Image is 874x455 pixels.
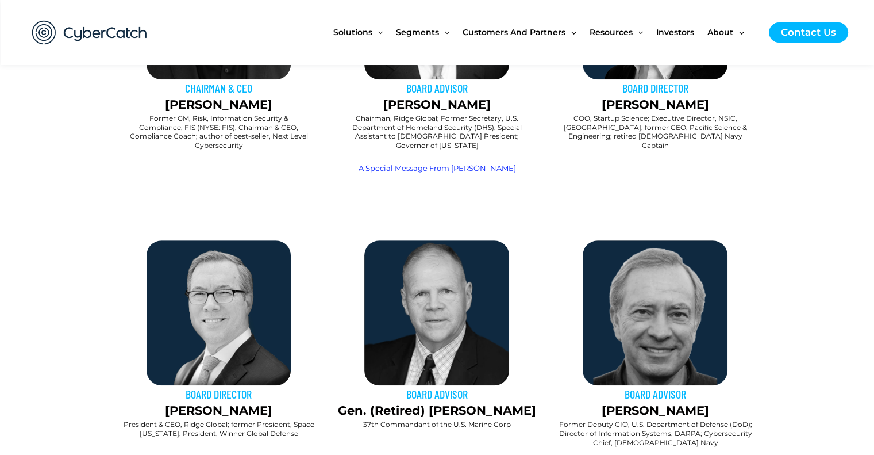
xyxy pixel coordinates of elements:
[333,95,540,114] p: [PERSON_NAME]
[333,8,372,56] span: Solutions
[372,8,383,56] span: Menu Toggle
[439,8,449,56] span: Menu Toggle
[552,387,759,402] h3: BOARD ADVISOR
[21,9,159,56] img: CyberCatch
[345,114,529,150] h2: Chairman, Ridge Global; Former Secretary, U.S. Department of Homeland Security (DHS); Special Ass...
[552,95,759,114] p: [PERSON_NAME]
[463,8,565,56] span: Customers and Partners
[333,8,757,56] nav: Site Navigation: New Main Menu
[552,420,759,447] h2: Former Deputy CIO, U.S. Department of Defense (DoD); Director of Information Systems, DARPA; Cybe...
[563,114,747,150] h2: COO, Startup Science; Executive Director, NSIC, [GEOGRAPHIC_DATA]; former CEO, Pacific Science & ...
[552,402,759,420] p: [PERSON_NAME]
[656,8,694,56] span: Investors
[333,402,540,420] p: Gen. (Retired) [PERSON_NAME]
[358,163,515,173] a: A Special Message From [PERSON_NAME]
[707,8,733,56] span: About
[733,8,744,56] span: Menu Toggle
[333,81,540,95] h3: BOARD ADVISOR
[633,8,643,56] span: Menu Toggle
[565,8,576,56] span: Menu Toggle
[396,8,439,56] span: Segments
[769,22,848,43] a: Contact Us
[115,95,322,114] p: [PERSON_NAME]
[656,8,707,56] a: Investors
[115,420,322,438] h2: President & CEO, Ridge Global; former President, Space [US_STATE]; President, Winner Global Defense
[552,81,759,95] h3: BOARD DIRECTOR
[127,114,311,150] h2: Former GM, Risk, Information Security & Compliance, FIS (NYSE: FIS); Chairman & CEO, Compliance C...
[590,8,633,56] span: Resources
[333,420,540,429] h2: 37th Commandant of the U.S. Marine Corp
[115,387,322,402] h3: BOARD DIRECTOR
[333,387,540,402] h3: BOARD ADVISOR
[115,81,322,95] h3: CHAIRMAN & CEO
[115,402,322,420] p: [PERSON_NAME]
